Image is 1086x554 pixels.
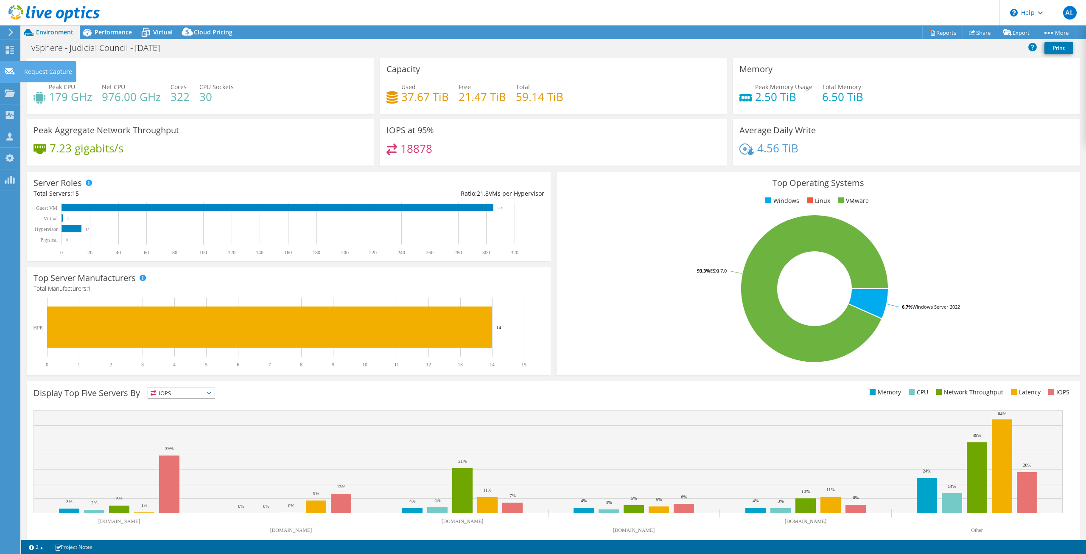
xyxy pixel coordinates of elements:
h1: vSphere - Judicial Council - [DATE] [28,43,173,53]
text: 24% [923,468,931,473]
text: 305 [498,206,504,210]
tspan: 93.3% [697,267,710,274]
text: 80 [172,250,177,256]
text: 6% [853,495,859,500]
li: VMware [836,196,869,205]
h4: 976.00 GHz [102,92,161,101]
text: 2 [109,362,112,368]
text: [DOMAIN_NAME] [442,518,484,524]
text: 1% [141,503,148,508]
text: 9% [313,491,319,496]
text: 5% [631,495,637,501]
text: 7% [509,493,516,498]
text: 0% [288,503,294,508]
text: 8 [300,362,302,368]
text: 14% [948,484,956,489]
text: 5 [205,362,207,368]
h4: 2.50 TiB [755,92,812,101]
text: Other [971,527,982,533]
span: Total Memory [822,83,861,91]
h3: Top Server Manufacturers [34,273,136,283]
h3: Capacity [386,65,420,74]
text: 11 [394,362,399,368]
text: 28% [1023,462,1031,467]
a: More [1036,26,1075,39]
text: Virtual [44,216,58,222]
span: Cloud Pricing [194,28,232,36]
a: Print [1044,42,1073,54]
span: 15 [72,189,79,197]
text: 120 [228,250,235,256]
text: 20 [87,250,92,256]
text: 1 [67,217,69,221]
text: 4 [173,362,176,368]
text: 200 [341,250,349,256]
text: 64% [998,411,1006,416]
text: 11% [483,487,492,492]
div: Ratio: VMs per Hypervisor [289,189,544,198]
text: 320 [511,250,518,256]
a: Reports [922,26,963,39]
span: Virtual [153,28,173,36]
text: [DOMAIN_NAME] [613,527,655,533]
tspan: 6.7% [902,304,912,310]
text: 4% [581,498,587,503]
text: 40 [116,250,121,256]
text: 10% [801,489,810,494]
h4: 18878 [400,144,432,153]
text: 7 [269,362,271,368]
text: 31% [458,458,467,464]
h4: 30 [199,92,234,101]
text: 260 [426,250,434,256]
text: 0 [46,362,48,368]
li: IOPS [1046,388,1069,397]
text: 0% [238,503,244,509]
text: [DOMAIN_NAME] [785,518,827,524]
text: 180 [313,250,320,256]
a: 2 [23,542,49,552]
li: Linux [805,196,830,205]
text: Guest VM [36,205,57,211]
text: 4% [753,498,759,503]
text: 3% [778,498,784,503]
text: 48% [973,433,981,438]
text: 3% [606,500,612,505]
span: Peak CPU [49,83,75,91]
text: 14 [86,227,90,231]
a: Export [997,26,1036,39]
text: 3 [141,362,144,368]
span: AL [1063,6,1077,20]
div: Request Capture [20,61,76,82]
text: 2% [91,500,98,505]
text: 100 [199,250,207,256]
h3: Average Daily Write [739,126,816,135]
text: 240 [397,250,405,256]
h4: 59.14 TiB [516,92,563,101]
text: 14 [490,362,495,368]
span: Environment [36,28,73,36]
text: 5% [116,496,123,501]
text: 10 [362,362,367,368]
text: Hypervisor [35,226,58,232]
span: CPU Sockets [199,83,234,91]
text: 3% [66,499,73,504]
text: 6 [237,362,239,368]
h4: 21.47 TiB [459,92,506,101]
text: Physical [40,237,58,243]
span: Used [401,83,416,91]
text: 140 [256,250,263,256]
text: 0% [263,503,269,509]
span: Total [516,83,530,91]
text: 1 [78,362,80,368]
text: 300 [482,250,490,256]
text: 12 [426,362,431,368]
h4: 6.50 TiB [822,92,863,101]
span: 21.8 [477,189,489,197]
text: 6% [681,494,687,499]
text: 14 [496,325,501,330]
text: 39% [165,446,174,451]
a: Project Notes [49,542,98,552]
h3: Top Operating Systems [563,178,1074,188]
text: 280 [454,250,462,256]
text: [DOMAIN_NAME] [98,518,140,524]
